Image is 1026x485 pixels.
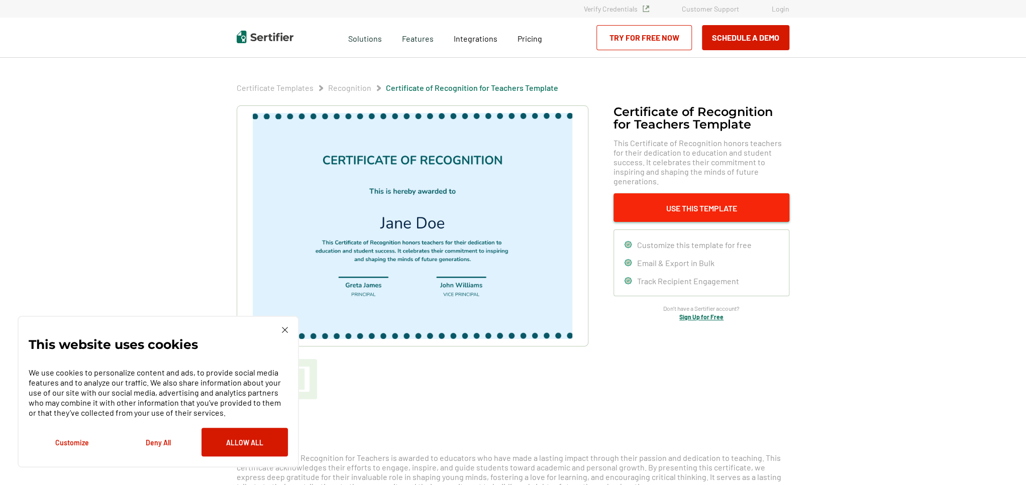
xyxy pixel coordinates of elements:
[402,31,434,44] span: Features
[29,339,198,349] p: This website uses cookies
[282,327,288,333] img: Cookie Popup Close
[637,240,752,250] span: Customize this template for free
[682,5,739,13] a: Customer Support
[772,5,789,13] a: Login
[596,25,692,50] a: Try for Free Now
[29,368,288,418] p: We use cookies to personalize content and ads, to provide social media features and to analyze ou...
[454,34,497,43] span: Integrations
[518,34,542,43] span: Pricing
[679,313,724,320] a: Sign Up for Free
[237,83,314,93] span: Certificate Templates
[386,83,558,93] span: Certificate of Recognition for Teachers Template
[637,258,714,268] span: Email & Export in Bulk
[643,6,649,12] img: Verified
[253,113,572,339] img: Certificate of Recognition for Teachers Template
[348,31,382,44] span: Solutions
[237,31,293,43] img: Sertifier | Digital Credentialing Platform
[976,437,1026,485] iframe: Chat Widget
[237,83,314,92] a: Certificate Templates
[201,428,288,456] button: Allow All
[613,193,789,222] button: Use This Template
[454,31,497,44] a: Integrations
[518,31,542,44] a: Pricing
[115,428,201,456] button: Deny All
[663,304,740,313] span: Don’t have a Sertifier account?
[613,105,789,131] h1: Certificate of Recognition for Teachers Template
[237,83,558,93] div: Breadcrumb
[328,83,371,92] a: Recognition
[584,5,649,13] a: Verify Credentials
[328,83,371,93] span: Recognition
[637,276,739,286] span: Track Recipient Engagement
[613,138,789,186] span: This Certificate of Recognition honors teachers for their dedication to education and student suc...
[29,428,115,456] button: Customize
[386,83,558,92] a: Certificate of Recognition for Teachers Template
[702,25,789,50] button: Schedule a Demo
